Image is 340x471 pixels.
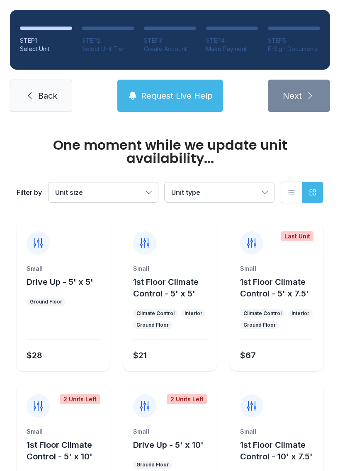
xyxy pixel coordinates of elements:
div: Interior [185,310,202,317]
span: Unit size [55,188,83,197]
button: 1st Floor Climate Control - 5' x 5' [133,276,213,299]
div: Small [240,427,313,436]
div: Small [27,265,100,273]
span: Back [38,90,57,102]
div: STEP 4 [206,36,258,45]
div: Ground Floor [243,322,276,328]
button: Unit type [165,182,274,202]
div: Select Unit [20,45,72,53]
span: Drive Up - 5' x 10' [133,440,204,450]
button: Drive Up - 5' x 10' [133,439,204,451]
div: One moment while we update unit availability... [17,138,323,165]
div: Small [27,427,100,436]
div: 2 Units Left [60,394,100,404]
div: Climate Control [136,310,175,317]
div: Last Unit [281,231,313,241]
div: E-Sign Documents [268,45,320,53]
span: 1st Floor Climate Control - 5' x 10' [27,440,92,461]
span: 1st Floor Climate Control - 5' x 7.5' [240,277,309,299]
div: Small [133,427,206,436]
div: Ground Floor [30,299,62,305]
button: Unit size [49,182,158,202]
button: 1st Floor Climate Control - 5' x 10' [27,439,107,462]
div: Select Unit Tier [82,45,134,53]
button: 1st Floor Climate Control - 10' x 7.5' [240,439,320,462]
span: Next [283,90,302,102]
div: STEP 2 [82,36,134,45]
div: 2 Units Left [167,394,207,404]
div: Ground Floor [136,322,169,328]
span: Unit type [171,188,200,197]
div: Make Payment [206,45,258,53]
button: 1st Floor Climate Control - 5' x 7.5' [240,276,320,299]
div: $21 [133,350,147,361]
div: Interior [291,310,309,317]
div: Small [133,265,206,273]
div: STEP 5 [268,36,320,45]
span: Request Live Help [141,90,213,102]
div: Small [240,265,313,273]
div: Ground Floor [136,461,169,468]
div: Filter by [17,187,42,197]
div: Climate Control [243,310,282,317]
div: Create Account [144,45,196,53]
div: $28 [27,350,42,361]
button: Drive Up - 5' x 5' [27,276,93,288]
div: STEP 1 [20,36,72,45]
div: $67 [240,350,256,361]
span: 1st Floor Climate Control - 5' x 5' [133,277,199,299]
div: STEP 3 [144,36,196,45]
span: 1st Floor Climate Control - 10' x 7.5' [240,440,313,461]
span: Drive Up - 5' x 5' [27,277,93,287]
